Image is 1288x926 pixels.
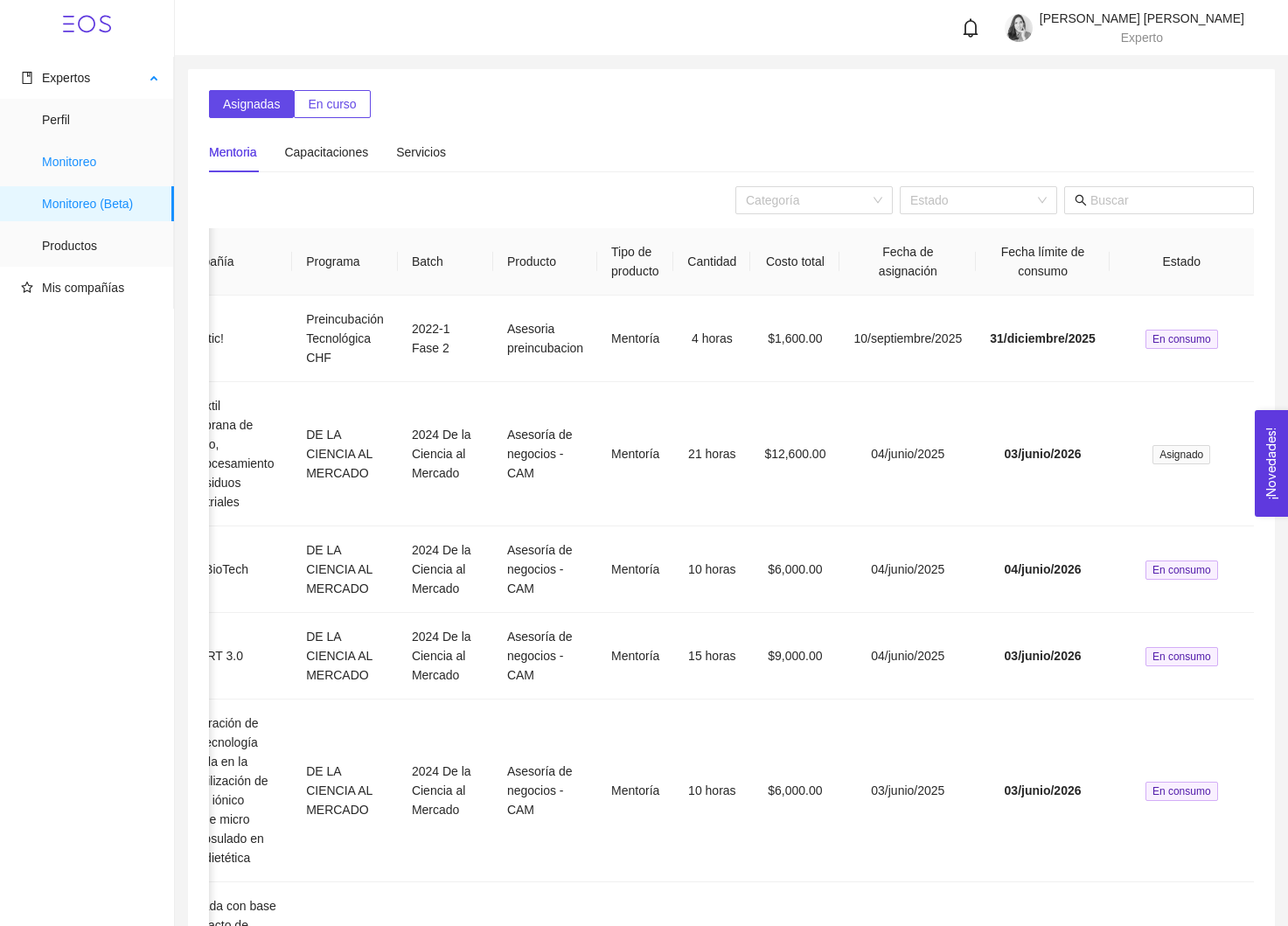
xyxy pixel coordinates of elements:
[42,186,160,221] span: Monitoreo (Beta)
[1145,782,1218,801] span: En consumo
[1090,191,1243,210] input: Buscar
[493,382,597,526] td: Asesoría de negocios - CAM
[209,90,294,118] button: Asignadas
[42,71,90,85] span: Expertos
[1005,447,1082,461] span: 03/junio/2026
[673,228,750,296] th: Cantidad
[750,613,839,700] td: $9,000.00
[1121,31,1163,45] span: Experto
[976,228,1110,296] th: Fecha límite de consumo
[493,296,597,382] td: Asesoria preincubacion
[398,228,493,296] th: Batch
[396,143,446,162] div: Servicios
[750,296,839,382] td: $1,600.00
[1005,14,1033,42] img: 1686173812184-KPM_FOTO.png
[1145,560,1218,580] span: En consumo
[839,613,976,700] td: 04/junio/2025
[597,700,673,882] td: Mentoría
[1110,228,1254,296] th: Estado
[294,90,370,118] button: En curso
[398,526,493,613] td: 2024 De la Ciencia al Mercado
[42,144,160,179] span: Monitoreo
[1152,445,1210,464] span: Asignado
[1005,562,1082,576] span: 04/junio/2026
[42,102,160,137] span: Perfil
[398,700,493,882] td: 2024 De la Ciencia al Mercado
[398,296,493,382] td: 2022-1 Fase 2
[292,382,398,526] td: DE LA CIENCIA AL MERCADO
[1145,647,1218,666] span: En consumo
[597,228,673,296] th: Tipo de producto
[493,228,597,296] th: Producto
[292,296,398,382] td: Preincubación Tecnológica CHF
[223,94,280,114] span: Asignadas
[673,296,750,382] td: 4 horas
[990,331,1096,345] span: 31/diciembre/2025
[673,613,750,700] td: 15 horas
[839,296,976,382] td: 10/septiembre/2025
[1075,194,1087,206] span: search
[493,526,597,613] td: Asesoría de negocios - CAM
[398,613,493,700] td: 2024 De la Ciencia al Mercado
[284,143,368,162] div: Capacitaciones
[308,94,356,114] span: En curso
[597,613,673,700] td: Mentoría
[839,228,976,296] th: Fecha de asignación
[164,382,292,526] td: Biotextil membrana de micelio, bioprocesamiento de residuos industriales
[839,526,976,613] td: 04/junio/2025
[292,228,398,296] th: Programa
[1005,783,1082,797] span: 03/junio/2026
[673,526,750,613] td: 10 horas
[42,228,160,263] span: Productos
[398,382,493,526] td: 2024 De la Ciencia al Mercado
[164,228,292,296] th: Compañía
[597,382,673,526] td: Mentoría
[164,613,292,700] td: INNERT 3.0
[1005,649,1082,663] span: 03/junio/2026
[164,296,292,382] td: Algastic!
[21,282,33,294] span: star
[164,700,292,882] td: Maduración de una tecnología basada en la estabilización de calcio iónico soluble micro encapsula...
[21,72,33,84] span: book
[839,700,976,882] td: 03/junio/2025
[839,382,976,526] td: 04/junio/2025
[493,613,597,700] td: Asesoría de negocios - CAM
[1255,410,1288,517] button: Open Feedback Widget
[597,526,673,613] td: Mentoría
[750,700,839,882] td: $6,000.00
[673,700,750,882] td: 10 horas
[1040,11,1244,25] span: [PERSON_NAME] [PERSON_NAME]
[164,526,292,613] td: FilterBioTech
[750,526,839,613] td: $6,000.00
[1145,330,1218,349] span: En consumo
[597,296,673,382] td: Mentoría
[292,700,398,882] td: DE LA CIENCIA AL MERCADO
[673,382,750,526] td: 21 horas
[42,281,124,295] span: Mis compañías
[961,18,980,38] span: bell
[292,613,398,700] td: DE LA CIENCIA AL MERCADO
[750,228,839,296] th: Costo total
[750,382,839,526] td: $12,600.00
[493,700,597,882] td: Asesoría de negocios - CAM
[292,526,398,613] td: DE LA CIENCIA AL MERCADO
[209,143,256,162] div: Mentoria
